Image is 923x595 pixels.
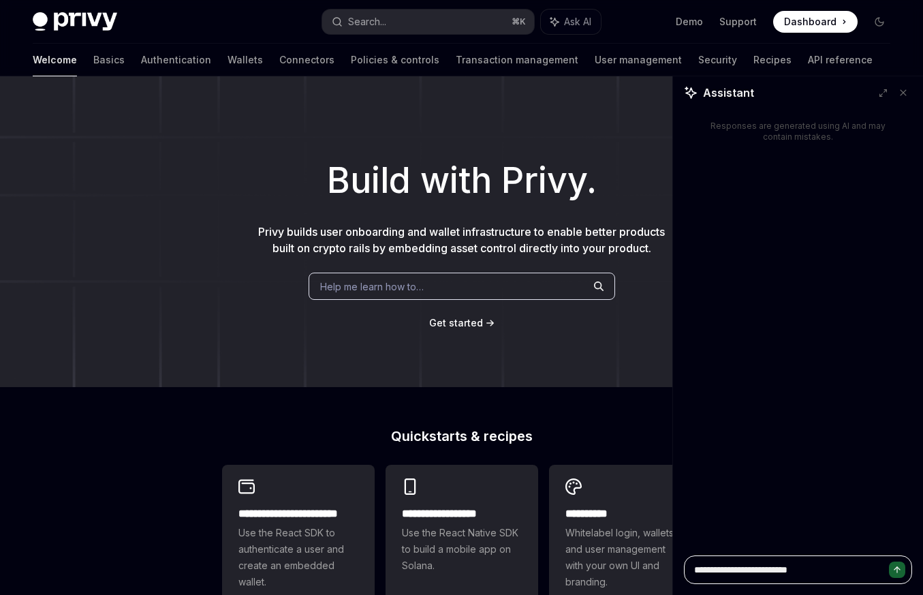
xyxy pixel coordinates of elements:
[889,562,905,578] button: Send message
[429,316,483,330] a: Get started
[33,44,77,76] a: Welcome
[22,154,901,207] h1: Build with Privy.
[228,44,263,76] a: Wallets
[238,525,358,590] span: Use the React SDK to authenticate a user and create an embedded wallet.
[258,225,665,255] span: Privy builds user onboarding and wallet infrastructure to enable better products built on crypto ...
[222,429,702,443] h2: Quickstarts & recipes
[698,44,737,76] a: Security
[753,44,792,76] a: Recipes
[784,15,836,29] span: Dashboard
[322,10,534,34] button: Search...⌘K
[320,279,424,294] span: Help me learn how to…
[141,44,211,76] a: Authentication
[869,11,890,33] button: Toggle dark mode
[719,15,757,29] a: Support
[429,317,483,329] span: Get started
[676,15,703,29] a: Demo
[564,15,591,29] span: Ask AI
[808,44,873,76] a: API reference
[595,44,682,76] a: User management
[351,44,439,76] a: Policies & controls
[703,85,754,101] span: Assistant
[541,10,601,34] button: Ask AI
[456,44,578,76] a: Transaction management
[565,525,685,590] span: Whitelabel login, wallets, and user management with your own UI and branding.
[33,12,117,31] img: dark logo
[402,525,522,574] span: Use the React Native SDK to build a mobile app on Solana.
[706,121,890,142] div: Responses are generated using AI and may contain mistakes.
[773,11,858,33] a: Dashboard
[279,44,334,76] a: Connectors
[512,16,526,27] span: ⌘ K
[348,14,386,30] div: Search...
[93,44,125,76] a: Basics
